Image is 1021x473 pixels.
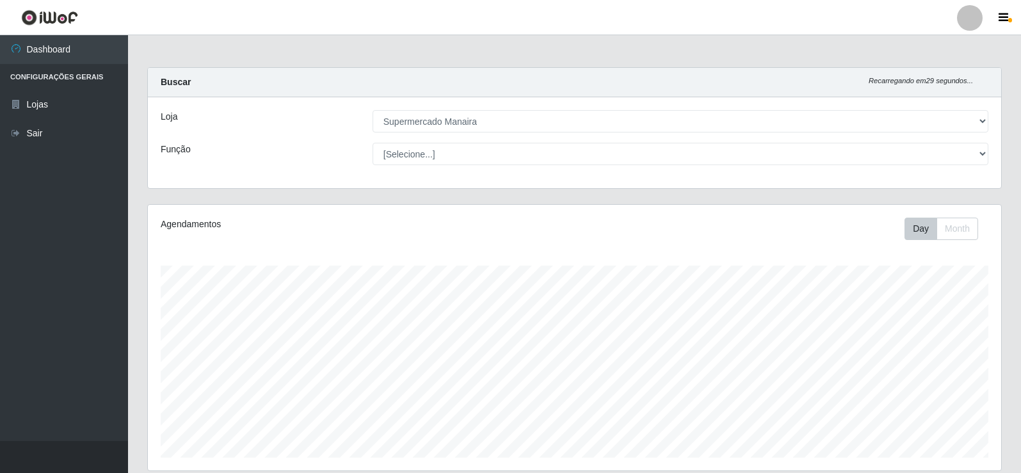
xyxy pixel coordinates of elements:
[904,218,988,240] div: Toolbar with button groups
[161,218,494,231] div: Agendamentos
[21,10,78,26] img: CoreUI Logo
[937,218,978,240] button: Month
[904,218,937,240] button: Day
[161,110,177,124] label: Loja
[161,77,191,87] strong: Buscar
[904,218,978,240] div: First group
[161,143,191,156] label: Função
[869,77,973,84] i: Recarregando em 29 segundos...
